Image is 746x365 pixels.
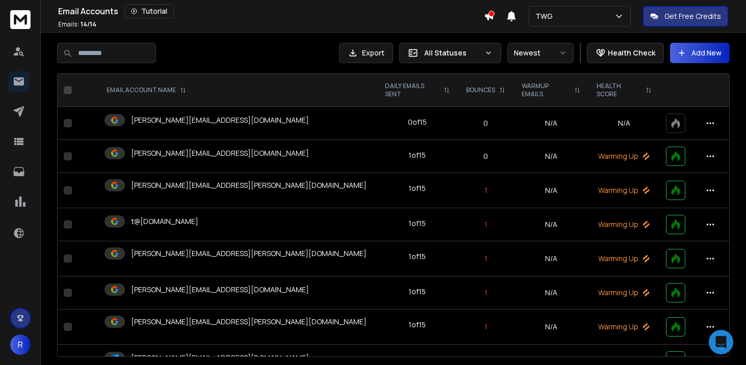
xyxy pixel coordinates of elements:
p: [PERSON_NAME][EMAIL_ADDRESS][PERSON_NAME][DOMAIN_NAME] [131,248,367,259]
td: N/A [513,241,588,276]
div: 1 of 15 [408,150,426,160]
button: Get Free Credits [643,6,728,26]
p: [PERSON_NAME][EMAIL_ADDRESS][DOMAIN_NAME] [131,148,309,158]
p: 0 [464,118,507,128]
p: t@[DOMAIN_NAME] [131,216,198,227]
div: Open Intercom Messenger [709,330,733,354]
p: Warming Up [595,185,654,195]
div: 1 of 15 [408,218,426,229]
p: WARMUP EMAILS [522,82,570,98]
p: DAILY EMAILS SENT [385,82,440,98]
div: 8 of 45 [407,355,427,365]
p: 1 [464,185,507,195]
span: 14 / 14 [81,20,96,29]
p: [PERSON_NAME][EMAIL_ADDRESS][DOMAIN_NAME] [131,353,309,363]
div: 1 of 15 [408,320,426,330]
button: Export [339,43,393,63]
p: Warming Up [595,219,654,230]
p: [PERSON_NAME][EMAIL_ADDRESS][PERSON_NAME][DOMAIN_NAME] [131,317,367,327]
td: N/A [513,310,588,345]
button: Tutorial [124,4,174,18]
button: Add New [670,43,730,63]
p: [PERSON_NAME][EMAIL_ADDRESS][DOMAIN_NAME] [131,285,309,295]
div: 1 of 15 [408,287,426,297]
td: N/A [513,208,588,241]
p: 0 [464,151,507,161]
p: Warming Up [595,254,654,264]
button: Health Check [587,43,664,63]
button: R [10,334,31,355]
td: N/A [513,107,588,140]
p: All Statuses [424,48,480,58]
td: N/A [513,173,588,208]
p: 1 [464,322,507,332]
button: Newest [507,43,574,63]
div: 1 of 15 [408,183,426,193]
div: Email Accounts [58,4,484,18]
p: Warming Up [595,288,654,298]
div: 1 of 15 [408,251,426,262]
div: EMAIL ACCOUNT NAME [107,86,186,94]
p: HEALTH SCORE [597,82,641,98]
p: N/A [595,118,654,128]
p: 1 [464,288,507,298]
p: Warming Up [595,322,654,332]
p: BOUNCES [466,86,495,94]
p: [PERSON_NAME][EMAIL_ADDRESS][PERSON_NAME][DOMAIN_NAME] [131,180,367,190]
p: [PERSON_NAME][EMAIL_ADDRESS][DOMAIN_NAME] [131,115,309,125]
div: 0 of 15 [408,117,427,127]
td: N/A [513,276,588,310]
p: 1 [464,219,507,230]
p: 1 [464,254,507,264]
p: TWG [535,11,557,21]
td: N/A [513,140,588,173]
p: Warming Up [595,151,654,161]
p: Health Check [608,48,655,58]
p: Emails : [58,20,96,29]
p: Get Free Credits [664,11,721,21]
